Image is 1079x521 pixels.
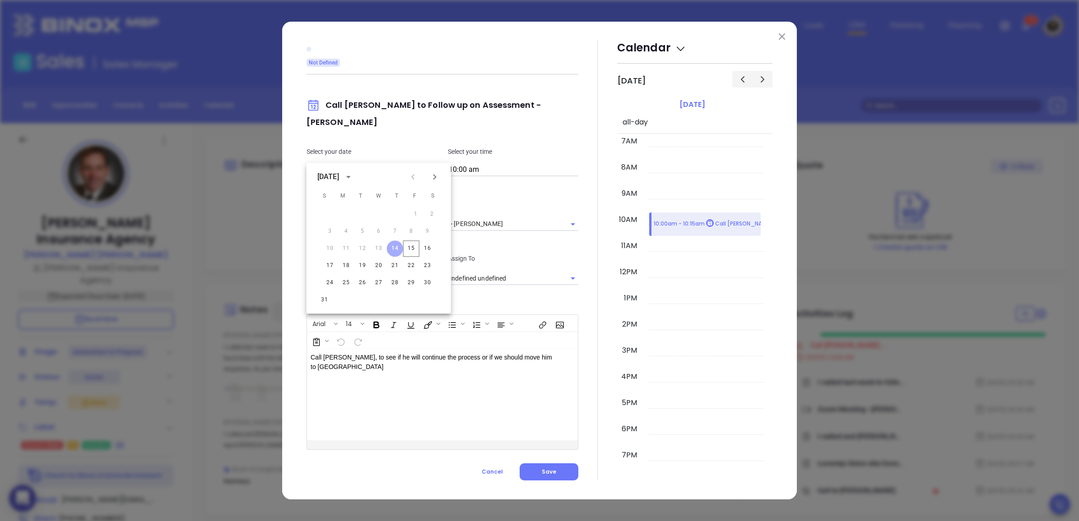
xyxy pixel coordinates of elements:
p: Select your time [448,147,578,157]
div: 10am [617,214,639,225]
div: 11am [619,240,639,251]
button: 19 [354,258,371,274]
span: Insert Image [551,316,567,331]
span: Font size [341,316,367,331]
span: Call [PERSON_NAME] to Follow up on Assessment - [PERSON_NAME] [307,99,541,128]
span: Not Defined [309,58,338,68]
button: 30 [419,275,436,291]
button: 27 [371,275,387,291]
span: Cancel [482,468,503,475]
div: 7am [619,136,639,147]
a: [DATE] [678,98,707,111]
span: Saturday [425,187,441,205]
span: Sunday [316,187,333,205]
button: Save [520,463,578,480]
span: all-day [621,117,648,128]
div: 1pm [622,293,639,304]
button: 28 [387,275,403,291]
span: Underline [402,316,418,331]
button: Previous day [732,71,753,88]
div: 7pm [620,450,639,461]
button: 21 [387,258,403,274]
div: 12pm [618,267,639,277]
span: Save [542,468,556,475]
button: 17 [322,258,338,274]
div: 6pm [620,424,639,434]
div: 4pm [619,371,639,382]
button: Open [567,272,579,285]
button: 24 [322,275,338,291]
span: Surveys [307,333,331,348]
div: 3pm [620,345,639,356]
div: 9am [620,188,639,199]
button: 20 [371,258,387,274]
p: Select your date [307,147,437,157]
div: 5pm [620,397,639,408]
button: Cancel [465,463,520,480]
div: [DATE] [317,171,339,182]
button: 14 [341,316,359,331]
button: 16 [419,240,436,257]
span: Thursday [389,187,405,205]
button: 29 [403,275,419,291]
button: 31 [316,292,333,308]
div: 8am [619,162,639,173]
span: 14 [341,319,357,326]
button: 23 [419,258,436,274]
p: Call [PERSON_NAME], to see if he will continue the process or if we should move him to [GEOGRAPHI... [311,353,555,372]
span: Insert Ordered List [468,316,491,331]
button: Open [567,218,579,231]
h2: [DATE] [617,76,646,86]
span: Italic [385,316,401,331]
button: 25 [338,275,354,291]
span: Bold [367,316,384,331]
p: 10:00am - 10:15am Call [PERSON_NAME] to Follow up on Assessment - [PERSON_NAME] [654,219,903,229]
button: 26 [354,275,371,291]
span: Monday [335,187,351,205]
span: Undo [332,333,348,348]
span: Insert Unordered List [443,316,467,331]
span: Fill color or set the text color [419,316,442,331]
button: Next day [752,71,772,88]
span: Align [492,316,516,331]
div: 8pm [620,476,639,487]
span: Calendar [617,40,686,55]
span: Font family [307,316,340,331]
span: Tuesday [353,187,369,205]
p: Assign To [448,254,578,263]
div: 2pm [620,319,639,330]
span: Insert link [534,316,550,331]
span: Friday [407,187,423,205]
button: Choose date, selected date is Aug 14, 2025 [414,158,436,180]
span: Wednesday [371,187,387,205]
button: 15 [403,240,419,257]
span: Arial [308,319,330,326]
button: 22 [403,258,419,274]
button: Arial [308,316,332,331]
span: Redo [349,333,365,348]
button: calendar view is open, switch to year view [342,170,355,184]
button: Next month [424,166,446,188]
button: 18 [338,258,354,274]
img: close modal [779,33,785,40]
